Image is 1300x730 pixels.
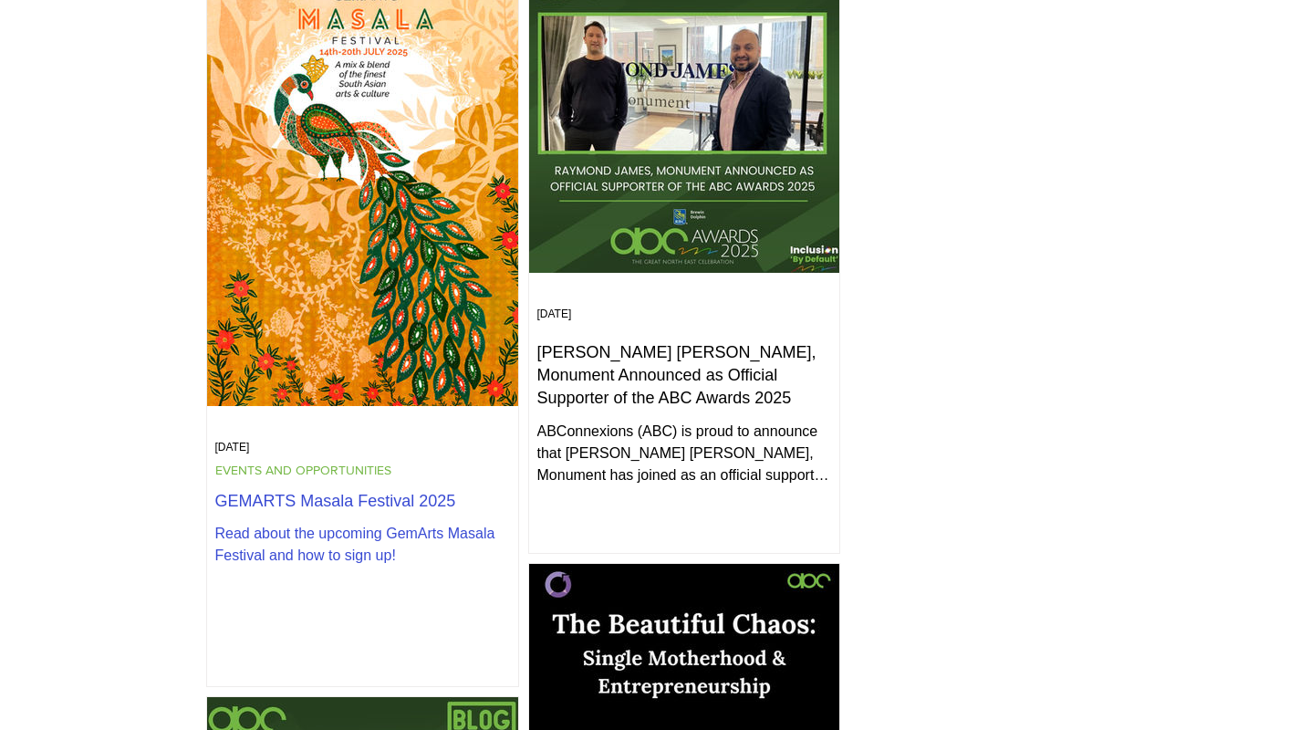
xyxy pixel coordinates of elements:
span: Jun 12 [215,441,250,454]
a: GEMARTS Masala Festival 2025 [215,490,510,513]
div: Read about the upcoming GemArts Masala Festival and how to sign up! [215,523,510,567]
a: EVENTS AND OPPORTUNITIES [215,463,391,478]
span: Apr 30 [537,308,572,320]
div: ABConnexions (ABC) is proud to announce that [PERSON_NAME] [PERSON_NAME], Monument has joined as ... [537,421,831,486]
a: [PERSON_NAME] [PERSON_NAME], Monument Announced as Official Supporter of the ABC Awards 2025 [537,341,831,411]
